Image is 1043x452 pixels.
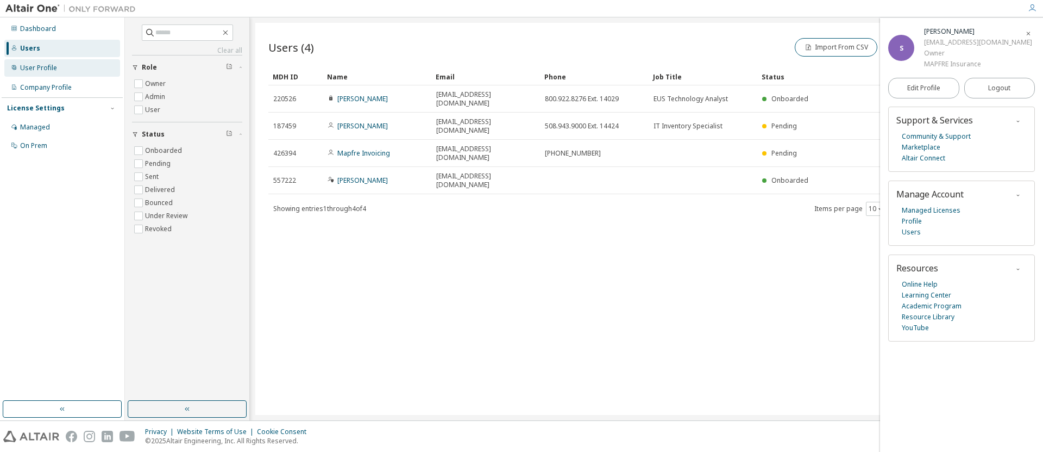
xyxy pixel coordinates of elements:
[268,40,314,55] span: Users (4)
[902,301,962,312] a: Academic Program
[132,122,242,146] button: Status
[771,121,797,131] span: Pending
[273,122,296,131] span: 187459
[145,428,177,436] div: Privacy
[902,290,951,301] a: Learning Center
[896,188,964,200] span: Manage Account
[544,68,644,85] div: Phone
[273,68,318,85] div: MDH ID
[145,436,313,445] p: © 2025 Altair Engineering, Inc. All Rights Reserved.
[145,103,162,116] label: User
[142,130,165,139] span: Status
[337,176,388,185] a: [PERSON_NAME]
[145,90,167,103] label: Admin
[273,176,296,185] span: 557222
[924,26,1032,37] div: Steve Washburn
[902,205,960,216] a: Managed Licenses
[145,183,177,196] label: Delivered
[795,38,877,57] button: Import From CSV
[273,95,296,103] span: 220526
[145,157,173,170] label: Pending
[5,3,141,14] img: Altair One
[20,24,56,33] div: Dashboard
[902,323,929,333] a: YouTube
[120,431,135,442] img: youtube.svg
[20,64,57,72] div: User Profile
[900,44,903,53] span: S
[145,222,174,236] label: Revoked
[145,77,168,90] label: Owner
[327,68,427,85] div: Name
[142,63,157,72] span: Role
[436,117,535,135] span: [EMAIL_ADDRESS][DOMAIN_NAME]
[436,90,535,108] span: [EMAIL_ADDRESS][DOMAIN_NAME]
[545,122,619,131] span: 508.943.9000 Ext. 14424
[102,431,113,442] img: linkedin.svg
[771,94,808,103] span: Onboarded
[273,204,366,213] span: Showing entries 1 through 4 of 4
[145,209,190,222] label: Under Review
[902,227,921,238] a: Users
[924,37,1032,48] div: [EMAIL_ADDRESS][DOMAIN_NAME]
[145,170,161,183] label: Sent
[988,83,1010,94] span: Logout
[337,94,388,103] a: [PERSON_NAME]
[869,205,883,213] button: 10
[20,83,72,92] div: Company Profile
[907,84,940,92] span: Edit Profile
[896,262,938,274] span: Resources
[762,68,968,85] div: Status
[436,68,536,85] div: Email
[226,63,233,72] span: Clear filter
[902,312,954,323] a: Resource Library
[226,130,233,139] span: Clear filter
[771,176,808,185] span: Onboarded
[257,428,313,436] div: Cookie Consent
[177,428,257,436] div: Website Terms of Use
[902,153,945,164] a: Altair Connect
[964,78,1035,98] button: Logout
[902,216,922,227] a: Profile
[888,78,959,98] a: Edit Profile
[436,172,535,189] span: [EMAIL_ADDRESS][DOMAIN_NAME]
[771,148,797,158] span: Pending
[132,55,242,79] button: Role
[896,114,973,126] span: Support & Services
[902,131,971,142] a: Community & Support
[132,46,242,55] a: Clear all
[924,48,1032,59] div: Owner
[20,141,47,150] div: On Prem
[84,431,95,442] img: instagram.svg
[66,431,77,442] img: facebook.svg
[273,149,296,158] span: 426394
[145,196,175,209] label: Bounced
[20,123,50,132] div: Managed
[653,68,753,85] div: Job Title
[3,431,59,442] img: altair_logo.svg
[337,121,388,131] a: [PERSON_NAME]
[20,44,40,53] div: Users
[145,144,184,157] label: Onboarded
[654,95,728,103] span: EUS Technology Analyst
[814,202,886,216] span: Items per page
[545,95,619,103] span: 800.922.8276 Ext. 14029
[7,104,65,113] div: License Settings
[545,149,601,158] span: [PHONE_NUMBER]
[337,148,390,158] a: Mapfre Invoicing
[902,279,938,290] a: Online Help
[654,122,722,131] span: IT Inventory Specialist
[902,142,940,153] a: Marketplace
[924,59,1032,70] div: MAPFRE Insurance
[436,145,535,162] span: [EMAIL_ADDRESS][DOMAIN_NAME]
